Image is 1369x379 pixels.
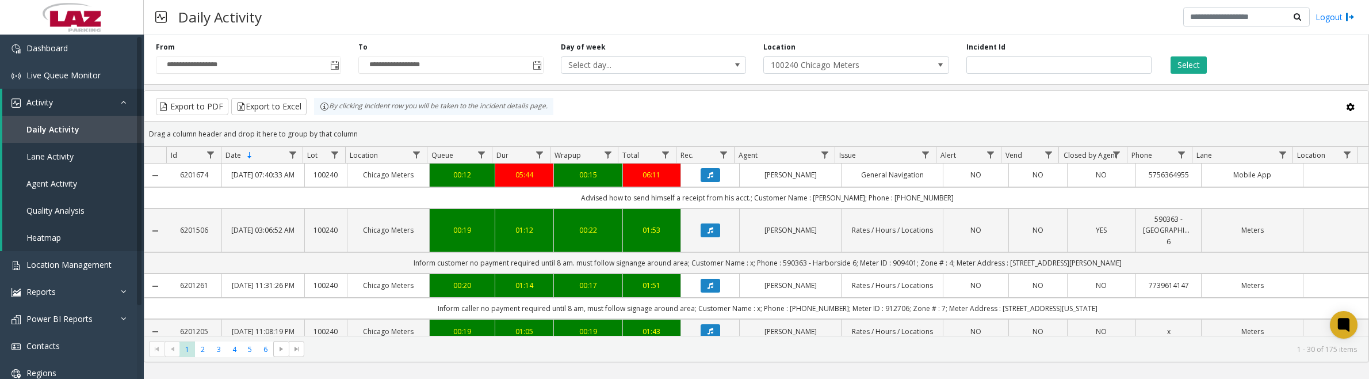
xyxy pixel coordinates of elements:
[950,326,1001,337] a: NO
[630,280,674,291] a: 01:51
[502,225,546,236] a: 01:12
[1275,147,1290,162] a: Lane Filter Menu
[354,280,423,291] a: Chicago Meters
[1171,56,1207,74] button: Select
[561,326,615,337] a: 00:19
[848,280,936,291] a: Rates / Hours / Locations
[166,298,1368,319] td: Inform caller no payment required until 8 am, must follow signage around area; Customer Name : x;...
[1096,327,1107,336] span: NO
[354,326,423,337] a: Chicago Meters
[173,3,267,31] h3: Daily Activity
[839,150,856,160] span: Issue
[245,151,254,160] span: Sortable
[195,342,211,357] span: Page 2
[26,259,112,270] span: Location Management
[848,326,936,337] a: Rates / Hours / Locations
[950,280,1001,291] a: NO
[1096,170,1107,180] span: NO
[1074,280,1129,291] a: NO
[26,232,61,243] span: Heatmap
[26,43,68,54] span: Dashboard
[358,42,368,52] label: To
[848,225,936,236] a: Rates / Hours / Locations
[26,340,60,351] span: Contacts
[950,169,1001,180] a: NO
[179,342,195,357] span: Page 1
[144,124,1368,144] div: Drag a column header and drop it here to group by that column
[982,147,998,162] a: Alert Filter Menu
[2,224,144,251] a: Heatmap
[312,225,340,236] a: 100240
[561,169,615,180] a: 00:15
[2,89,144,116] a: Activity
[1173,147,1189,162] a: Phone Filter Menu
[171,150,177,160] span: Id
[555,150,581,160] span: Wrapup
[1033,281,1043,290] span: NO
[1096,225,1107,235] span: YES
[530,57,543,73] span: Toggle popup
[1041,147,1056,162] a: Vend Filter Menu
[1143,169,1194,180] a: 5756364955
[763,42,796,52] label: Location
[354,225,423,236] a: Chicago Meters
[156,98,228,115] button: Export to PDF
[1209,169,1296,180] a: Mobile App
[739,150,758,160] span: Agent
[12,98,21,108] img: 'icon'
[311,344,1357,354] kendo-pager-info: 1 - 30 of 175 items
[1005,150,1022,160] span: Vend
[1316,11,1355,23] a: Logout
[437,326,488,337] a: 00:19
[561,280,615,291] a: 00:17
[630,326,674,337] a: 01:43
[26,178,77,189] span: Agent Activity
[630,225,674,236] a: 01:53
[747,280,834,291] a: [PERSON_NAME]
[437,169,488,180] div: 00:12
[26,151,74,162] span: Lane Activity
[1016,326,1060,337] a: NO
[1033,327,1043,336] span: NO
[26,205,85,216] span: Quality Analysis
[225,150,241,160] span: Date
[314,98,553,115] div: By clicking Incident row you will be taken to the incident details page.
[966,42,1005,52] label: Incident Id
[680,150,694,160] span: Rec.
[12,288,21,297] img: 'icon'
[502,280,546,291] div: 01:14
[747,326,834,337] a: [PERSON_NAME]
[312,326,340,337] a: 100240
[327,147,343,162] a: Lot Filter Menu
[1016,225,1060,236] a: NO
[531,147,547,162] a: Dur Filter Menu
[561,225,615,236] a: 00:22
[144,171,166,180] a: Collapse Details
[2,170,144,197] a: Agent Activity
[1297,150,1325,160] span: Location
[26,313,93,324] span: Power BI Reports
[229,280,297,291] a: [DATE] 11:31:26 PM
[26,124,79,135] span: Daily Activity
[12,315,21,324] img: 'icon'
[658,147,674,162] a: Total Filter Menu
[173,225,215,236] a: 6201506
[12,342,21,351] img: 'icon'
[561,42,606,52] label: Day of week
[474,147,490,162] a: Queue Filter Menu
[12,44,21,54] img: 'icon'
[144,327,166,336] a: Collapse Details
[166,252,1368,274] td: Inform customer no payment required until 8 am. must follow signange around area; Customer Name :...
[747,225,834,236] a: [PERSON_NAME]
[1143,280,1194,291] a: 7739614147
[354,169,423,180] a: Chicago Meters
[817,147,832,162] a: Agent Filter Menu
[231,98,307,115] button: Export to Excel
[496,150,508,160] span: Dur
